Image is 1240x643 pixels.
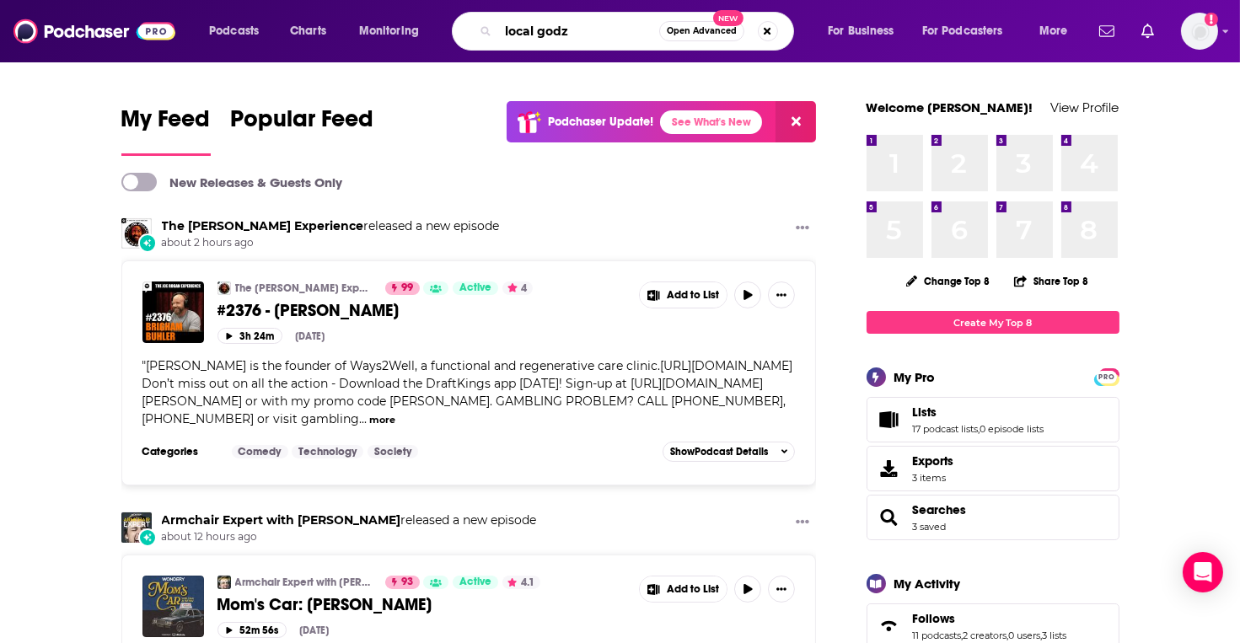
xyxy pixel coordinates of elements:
[1205,13,1218,26] svg: Add a profile image
[1092,17,1121,46] a: Show notifications dropdown
[922,19,1003,43] span: For Podcasters
[768,576,795,603] button: Show More Button
[872,408,906,431] a: Lists
[913,423,979,435] a: 17 podcast lists
[217,328,282,344] button: 3h 24m
[640,576,727,602] button: Show More Button
[369,413,395,427] button: more
[1007,630,1009,641] span: ,
[872,457,906,480] span: Exports
[913,472,954,484] span: 3 items
[867,99,1033,115] a: Welcome [PERSON_NAME]!
[816,18,915,45] button: open menu
[453,281,498,295] a: Active
[911,18,1028,45] button: open menu
[121,218,152,249] a: The Joe Rogan Experience
[217,300,627,321] a: #2376 - [PERSON_NAME]
[962,630,964,641] span: ,
[913,630,962,641] a: 11 podcasts
[1181,13,1218,50] button: Show profile menu
[979,423,980,435] span: ,
[913,405,937,420] span: Lists
[231,104,374,143] span: Popular Feed
[401,574,413,591] span: 93
[867,311,1119,334] a: Create My Top 8
[217,622,287,638] button: 52m 56s
[1097,370,1117,383] a: PRO
[663,442,796,462] button: ShowPodcast Details
[667,289,719,302] span: Add to List
[401,280,413,297] span: 99
[138,233,157,252] div: New Episode
[138,528,157,547] div: New Episode
[502,281,533,295] button: 4
[913,502,967,517] a: Searches
[894,369,936,385] div: My Pro
[385,576,420,589] a: 93
[548,115,653,129] p: Podchaser Update!
[162,236,500,250] span: about 2 hours ago
[913,521,947,533] a: 3 saved
[789,512,816,533] button: Show More Button
[1039,19,1068,43] span: More
[659,21,744,41] button: Open AdvancedNew
[360,411,368,426] span: ...
[290,19,326,43] span: Charts
[121,512,152,543] img: Armchair Expert with Dax Shepard
[1181,13,1218,50] span: Logged in as dbartlett
[896,271,1001,292] button: Change Top 8
[867,495,1119,540] span: Searches
[1181,13,1218,50] img: User Profile
[385,281,420,295] a: 99
[768,281,795,308] button: Show More Button
[217,300,400,321] span: #2376 - [PERSON_NAME]
[231,104,374,156] a: Popular Feed
[828,19,894,43] span: For Business
[867,397,1119,442] span: Lists
[468,12,810,51] div: Search podcasts, credits, & more...
[162,218,500,234] h3: released a new episode
[453,576,498,589] a: Active
[217,281,231,295] img: The Joe Rogan Experience
[894,576,961,592] div: My Activity
[13,15,175,47] img: Podchaser - Follow, Share and Rate Podcasts
[162,530,537,544] span: about 12 hours ago
[235,281,374,295] a: The [PERSON_NAME] Experience
[867,446,1119,491] a: Exports
[660,110,762,134] a: See What's New
[459,574,491,591] span: Active
[217,576,231,589] img: Armchair Expert with Dax Shepard
[142,281,204,343] img: #2376 - Brigham Buhler
[498,18,659,45] input: Search podcasts, credits, & more...
[279,18,336,45] a: Charts
[347,18,441,45] button: open menu
[368,445,418,458] a: Society
[1043,630,1067,641] a: 3 lists
[142,576,204,637] img: Mom's Car: Joy Bryant
[1013,265,1089,297] button: Share Top 8
[1041,630,1043,641] span: ,
[296,330,325,342] div: [DATE]
[713,10,743,26] span: New
[292,445,363,458] a: Technology
[1135,17,1161,46] a: Show notifications dropdown
[359,19,419,43] span: Monitoring
[913,405,1044,420] a: Lists
[1097,371,1117,383] span: PRO
[1183,552,1223,592] div: Open Intercom Messenger
[459,280,491,297] span: Active
[197,18,281,45] button: open menu
[232,445,288,458] a: Comedy
[121,104,211,156] a: My Feed
[667,27,737,35] span: Open Advanced
[964,630,1007,641] a: 2 creators
[913,453,954,469] span: Exports
[1028,18,1089,45] button: open menu
[913,611,1067,626] a: Follows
